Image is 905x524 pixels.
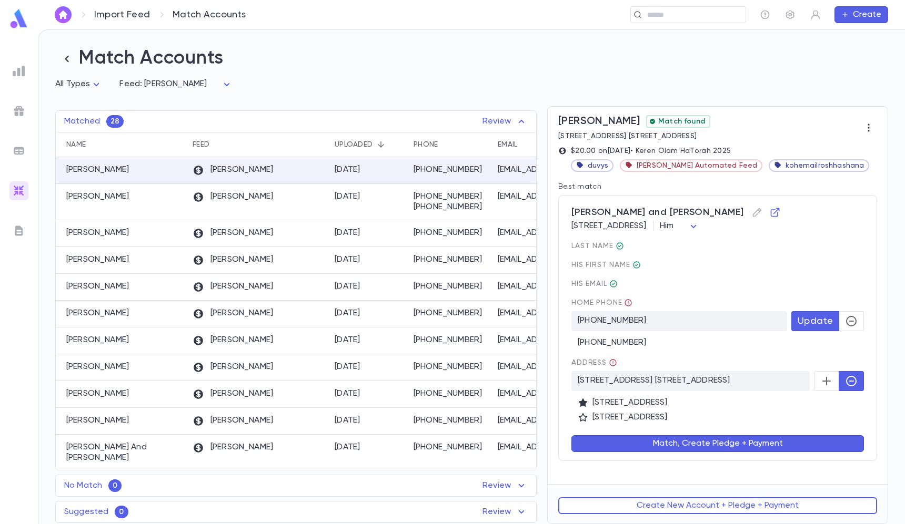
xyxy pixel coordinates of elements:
[193,335,273,346] p: [PERSON_NAME]
[66,388,129,399] p: [PERSON_NAME]
[414,191,487,202] p: [PHONE_NUMBER]
[578,412,858,423] p: [STREET_ADDRESS]
[57,11,69,19] img: home_white.a664292cf8c1dea59945f0da9f25487c.svg
[193,308,273,320] p: [PERSON_NAME]
[55,47,888,70] h2: Match Accounts
[498,281,614,292] p: [EMAIL_ADDRESS][DOMAIN_NAME]
[571,261,864,269] span: His first Name
[335,254,360,265] div: 9/22/2025
[173,9,246,20] p: Match Accounts
[571,242,864,250] span: last Name
[408,132,492,157] div: Phone
[66,415,129,426] p: [PERSON_NAME]
[786,161,864,170] span: kohemailroshhashana
[8,8,29,29] img: logo
[193,415,273,427] p: [PERSON_NAME]
[637,161,757,170] span: [PERSON_NAME] Automated Feed
[558,497,877,514] button: Create New Account + Pledge + Payment
[616,242,624,250] div: Kinzer
[335,442,360,453] div: 9/22/2025
[335,308,360,318] div: 9/22/2025
[498,415,614,426] p: [EMAIL_ADDRESS][DOMAIN_NAME]
[492,132,621,157] div: Email
[66,281,129,292] p: [PERSON_NAME]
[13,184,25,197] img: imports_gradient.a72c8319815fb0872a7f9c3309a0627a.svg
[335,165,360,175] div: 9/22/2025
[66,228,129,238] p: [PERSON_NAME]
[144,74,233,95] div: [PERSON_NAME]
[55,80,90,88] span: All Types
[498,165,614,175] p: [EMAIL_ADDRESS][DOMAIN_NAME]
[588,161,608,170] span: duvys
[193,281,273,293] p: [PERSON_NAME]
[632,261,641,269] div: Edward
[329,132,408,157] div: Uploaded
[66,442,182,463] p: [PERSON_NAME] And [PERSON_NAME]
[571,358,617,367] span: Address
[335,415,360,426] div: 9/22/2025
[56,132,187,157] div: Name
[571,331,864,348] div: [PHONE_NUMBER]
[834,6,888,23] button: Create
[66,191,129,202] p: [PERSON_NAME]
[558,132,710,140] p: [STREET_ADDRESS] [STREET_ADDRESS]
[144,80,207,88] span: [PERSON_NAME]
[498,191,614,202] p: [EMAIL_ADDRESS][DOMAIN_NAME]
[414,202,487,212] p: [PHONE_NUMBER]
[55,74,103,95] div: All Types
[193,388,273,400] p: [PERSON_NAME]
[414,281,487,292] p: [PHONE_NUMBER]
[414,388,487,399] p: [PHONE_NUMBER]
[571,371,810,391] p: [STREET_ADDRESS] [STREET_ADDRESS]
[193,228,273,239] p: [PERSON_NAME]
[571,435,864,452] button: Match, Create Pledge + Payment
[498,388,614,399] p: [EMAIL_ADDRESS][DOMAIN_NAME]
[558,115,640,128] span: [PERSON_NAME]
[13,145,25,157] img: batches_grey.339ca447c9d9533ef1741baa751efc33.svg
[193,442,273,454] p: [PERSON_NAME]
[13,224,25,237] img: letters_grey.7941b92b52307dd3b8a917253454ce1c.svg
[193,191,273,203] p: [PERSON_NAME]
[571,280,864,288] span: His email
[193,132,209,157] div: Feed
[414,132,438,157] div: Phone
[571,147,869,155] p: $20.00 on [DATE] • Keren Olam HaTorah 2025
[498,228,614,238] p: [EMAIL_ADDRESS][DOMAIN_NAME]
[335,228,360,238] div: 9/22/2025
[660,222,673,230] span: Him
[414,228,487,238] p: [PHONE_NUMBER]
[498,308,614,318] p: [EMAIL_ADDRESS][DOMAIN_NAME]
[335,191,360,202] div: 9/22/2025
[498,442,614,453] p: [EMAIL_ADDRESS][DOMAIN_NAME]
[193,362,273,373] p: [PERSON_NAME]
[13,65,25,77] img: reports_grey.c525e4749d1bce6a11f5fe2a8de1b229.svg
[609,280,618,288] div: yykinzer@gmail.com
[106,117,124,126] span: 28
[414,254,487,265] p: [PHONE_NUMBER]
[654,117,709,126] span: Match found
[64,116,100,127] p: Matched
[414,308,487,318] p: [PHONE_NUMBER]
[373,136,389,153] button: Sort
[558,182,877,191] p: Best match
[498,132,517,157] div: Email
[498,254,614,265] p: [EMAIL_ADDRESS][DOMAIN_NAME]
[414,442,487,453] p: [PHONE_NUMBER]
[791,311,839,331] button: Update
[414,335,487,345] p: [PHONE_NUMBER]
[94,9,150,20] a: Import Feed
[335,335,360,345] div: 9/22/2025
[193,254,273,266] p: [PERSON_NAME]
[187,132,329,157] div: Feed
[798,315,833,327] span: Update
[414,415,487,426] p: [PHONE_NUMBER]
[498,362,614,372] p: [EMAIL_ADDRESS][DOMAIN_NAME]
[571,299,864,307] span: home Phone
[119,79,142,89] p: Feed:
[66,165,129,175] p: [PERSON_NAME]
[193,165,273,176] p: [PERSON_NAME]
[66,335,129,345] p: [PERSON_NAME]
[498,335,614,345] p: [EMAIL_ADDRESS][DOMAIN_NAME]
[335,388,360,399] div: 9/22/2025
[66,132,86,157] div: Name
